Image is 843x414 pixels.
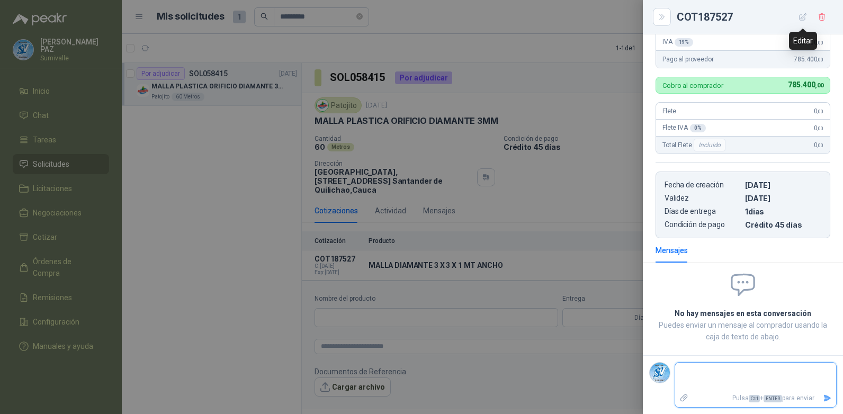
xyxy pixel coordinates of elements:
[662,124,706,132] span: Flete IVA
[749,395,760,402] span: Ctrl
[819,389,836,408] button: Enviar
[814,107,823,115] span: 0
[690,124,706,132] div: 0 %
[817,125,823,131] span: ,00
[745,220,821,229] p: Crédito 45 días
[817,109,823,114] span: ,00
[662,107,676,115] span: Flete
[665,181,741,190] p: Fecha de creación
[675,38,694,47] div: 19 %
[814,124,823,132] span: 0
[665,220,741,229] p: Condición de pago
[656,245,688,256] div: Mensajes
[814,141,823,149] span: 0
[789,32,817,50] div: Editar
[745,207,821,216] p: 1 dias
[662,56,714,63] span: Pago al proveedor
[794,56,823,63] span: 785.400
[677,8,830,25] div: COT187527
[788,80,823,89] span: 785.400
[764,395,782,402] span: ENTER
[817,142,823,148] span: ,00
[656,308,830,319] h2: No hay mensajes en esta conversación
[817,40,823,46] span: ,00
[662,82,723,89] p: Cobro al comprador
[662,38,693,47] span: IVA
[662,139,728,151] span: Total Flete
[745,181,821,190] p: [DATE]
[650,363,670,383] img: Company Logo
[694,139,725,151] div: Incluido
[817,57,823,62] span: ,00
[693,389,819,408] p: Pulsa + para enviar
[656,319,830,343] p: Puedes enviar un mensaje al comprador usando la caja de texto de abajo.
[656,11,668,23] button: Close
[745,194,821,203] p: [DATE]
[675,389,693,408] label: Adjuntar archivos
[665,194,741,203] p: Validez
[665,207,741,216] p: Días de entrega
[815,82,823,89] span: ,00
